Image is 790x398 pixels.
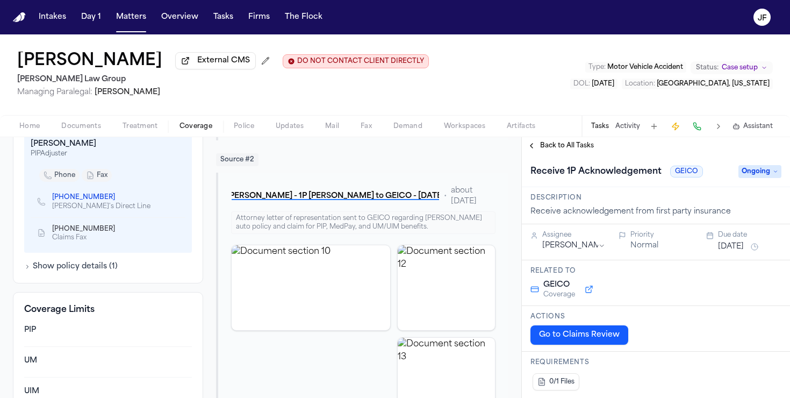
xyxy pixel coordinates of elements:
button: Edit DOL: 2025-03-31 [570,79,617,89]
span: Case setup [722,63,758,72]
div: [PERSON_NAME] [31,139,185,150]
span: GEICO [670,166,703,177]
span: Documents [61,122,101,131]
span: [PERSON_NAME] [95,88,160,96]
button: Tasks [209,8,238,27]
button: Add Task [647,119,662,134]
button: Create Immediate Task [668,119,683,134]
div: UIM [24,386,192,397]
button: phone [39,169,80,182]
span: Treatment [123,122,158,131]
span: [GEOGRAPHIC_DATA], [US_STATE] [657,81,770,87]
span: Fax [361,122,372,131]
h4: Coverage Limits [24,303,192,316]
span: Mail [325,122,339,131]
span: DOL : [573,81,590,87]
span: Status: [696,63,719,72]
button: Edit client contact restriction [283,54,429,68]
span: Motor Vehicle Accident [607,64,683,70]
div: Priority [630,231,694,239]
span: DO NOT CONTACT CLIENT DIRECTLY [297,57,424,66]
div: Receive acknowledgement from first party insurance [530,207,781,217]
span: Home [19,122,40,131]
button: Firms [244,8,274,27]
button: Edit Type: Motor Vehicle Accident [585,62,686,73]
button: Intakes [34,8,70,27]
button: Show policy details (1) [24,261,118,272]
h3: Related to [530,267,781,275]
h1: [PERSON_NAME] [17,52,162,71]
button: Make a Call [690,119,705,134]
button: The Flock [281,8,327,27]
img: Document section 12 [398,245,495,330]
span: 0/1 Files [549,378,574,386]
div: PIP [24,325,192,336]
button: Back to All Tasks [522,141,599,150]
button: Tasks [591,122,609,131]
div: Due date [718,231,781,239]
button: Overview [157,8,203,27]
button: [DATE] [718,241,744,252]
div: Assignee [542,231,606,239]
button: Go to Claims Review [530,325,628,345]
span: fax [97,171,107,180]
button: fax [82,169,112,182]
span: Location : [625,81,655,87]
img: Document section 10 [232,245,390,330]
div: Attorney letter of representation sent to GEICO regarding [PERSON_NAME] auto policy and claim for... [231,211,495,234]
div: UM [24,356,192,366]
a: Home [13,12,26,23]
h2: [PERSON_NAME] Law Group [17,73,429,86]
button: 0/1 Files [533,373,579,390]
span: Demand [393,122,422,131]
span: Artifacts [507,122,536,131]
h1: Receive 1P Acknowledgement [526,163,666,180]
span: about [DATE] [451,186,495,207]
span: phone [54,171,75,180]
h3: Description [530,194,781,202]
button: Matters [112,8,150,27]
span: Workspaces [444,122,485,131]
div: View document section 12 [397,245,495,331]
span: Coverage [179,122,212,131]
h3: Requirements [530,358,781,367]
span: Updates [276,122,304,131]
img: Finch Logo [13,12,26,23]
span: [DATE] [592,81,614,87]
span: • [444,191,447,202]
button: Edit Location: Lantana, Florida [622,79,773,89]
span: Managing Paralegal: [17,88,92,96]
span: Source # 2 [216,153,258,166]
button: Normal [630,240,658,251]
span: Coverage [543,290,575,299]
a: [PHONE_NUMBER] [52,193,115,202]
button: Change status from Case setup [691,61,773,74]
button: Assistant [732,122,773,131]
h3: Actions [530,312,781,321]
span: External CMS [197,55,250,66]
button: Snooze task [748,240,761,253]
span: Police [234,122,254,131]
div: PIP Adjuster [31,150,185,158]
button: Edit matter name [17,52,162,71]
button: External CMS [175,52,256,69]
button: Activity [615,122,640,131]
div: Claims Fax [52,233,124,242]
span: Type : [588,64,606,70]
span: Ongoing [738,165,781,178]
span: GEICO [543,280,575,290]
div: [PERSON_NAME]'s Direct Line [52,202,150,211]
span: Back to All Tasks [540,141,594,150]
div: View document section 10 [231,245,390,331]
button: Day 1 [77,8,105,27]
button: [PERSON_NAME] - 1P [PERSON_NAME] to GEICO - [DATE] [231,187,440,206]
span: [PHONE_NUMBER] [52,225,115,233]
span: Assistant [743,122,773,131]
